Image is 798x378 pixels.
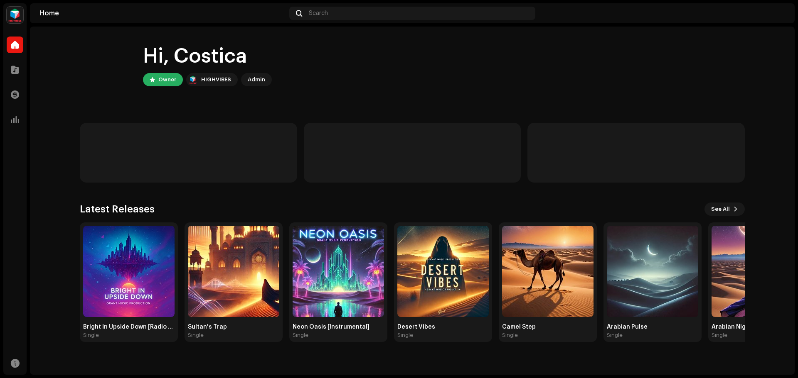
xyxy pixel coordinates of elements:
div: Single [83,332,99,339]
div: Home [40,10,286,17]
img: 36eb3bbb-dec7-4b40-b186-02cab6c220f5 [397,226,489,317]
img: d49dd229-5257-4637-abbf-5480c39233c9 [293,226,384,317]
div: Single [607,332,623,339]
img: feab3aad-9b62-475c-8caf-26f15a9573ee [188,75,198,85]
div: Admin [248,75,265,85]
img: 6f204ad3-f306-498a-bd0d-a64ded099596 [771,7,785,20]
div: Neon Oasis [Instrumental] [293,324,384,330]
div: HIGHVIBES [201,75,231,85]
img: feab3aad-9b62-475c-8caf-26f15a9573ee [7,7,23,23]
img: 6f204ad3-f306-498a-bd0d-a64ded099596 [80,40,130,90]
div: Sultan's Trap [188,324,279,330]
div: Owner [158,75,176,85]
div: Single [293,332,308,339]
div: Single [397,332,413,339]
h3: Latest Releases [80,202,155,216]
button: See All [704,202,745,216]
img: ab2815d2-be82-4f16-b777-61645cf0d3a2 [502,226,594,317]
span: See All [711,201,730,217]
div: Bright In Upside Down [Radio Edit] [83,324,175,330]
div: Single [188,332,204,339]
div: Single [502,332,518,339]
img: 9c69312f-6f6d-413c-9542-001d430229bc [188,226,279,317]
div: Hi, Costica [143,43,272,70]
div: Desert Vibes [397,324,489,330]
span: Search [309,10,328,17]
div: Single [712,332,727,339]
img: fed708d0-3a96-4819-af18-07a7f9363094 [607,226,698,317]
div: Camel Step [502,324,594,330]
img: 808f4551-e44b-40b6-b354-757bfff0efc1 [83,226,175,317]
div: Arabian Pulse [607,324,698,330]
